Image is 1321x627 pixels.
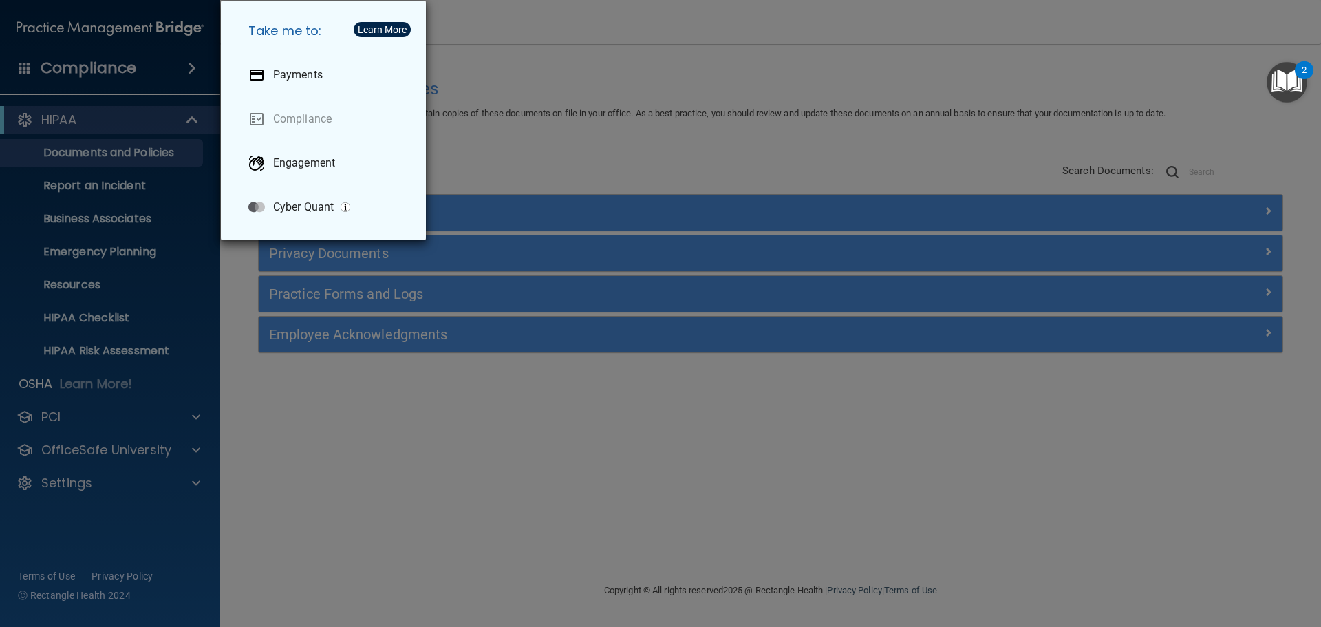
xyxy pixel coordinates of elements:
p: Cyber Quant [273,200,334,214]
a: Cyber Quant [237,188,415,226]
p: Payments [273,68,323,82]
a: Compliance [237,100,415,138]
iframe: Drift Widget Chat Controller [1252,532,1304,584]
div: 2 [1302,70,1307,88]
p: Engagement [273,156,335,170]
h5: Take me to: [237,12,415,50]
a: Payments [237,56,415,94]
button: Open Resource Center, 2 new notifications [1267,62,1307,103]
button: Learn More [354,22,411,37]
a: Engagement [237,144,415,182]
div: Learn More [358,25,407,34]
